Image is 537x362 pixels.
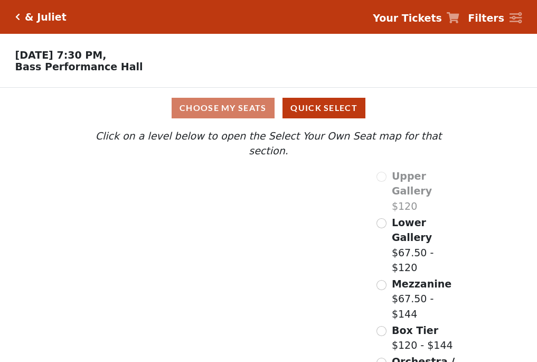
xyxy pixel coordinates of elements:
[468,11,522,26] a: Filters
[74,128,462,159] p: Click on a level below to open the Select Your Own Seat map for that section.
[373,12,442,24] strong: Your Tickets
[135,197,260,237] path: Lower Gallery - Seats Available: 145
[191,272,311,345] path: Orchestra / Parterre Circle - Seats Available: 39
[282,98,365,118] button: Quick Select
[392,278,451,290] span: Mezzanine
[392,215,463,275] label: $67.50 - $120
[392,217,432,244] span: Lower Gallery
[392,170,432,197] span: Upper Gallery
[373,11,459,26] a: Your Tickets
[25,11,67,23] h5: & Juliet
[392,324,438,336] span: Box Tier
[468,12,504,24] strong: Filters
[392,276,463,322] label: $67.50 - $144
[15,13,20,21] a: Click here to go back to filters
[392,169,463,214] label: $120
[392,323,453,353] label: $120 - $144
[126,174,244,202] path: Upper Gallery - Seats Available: 0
